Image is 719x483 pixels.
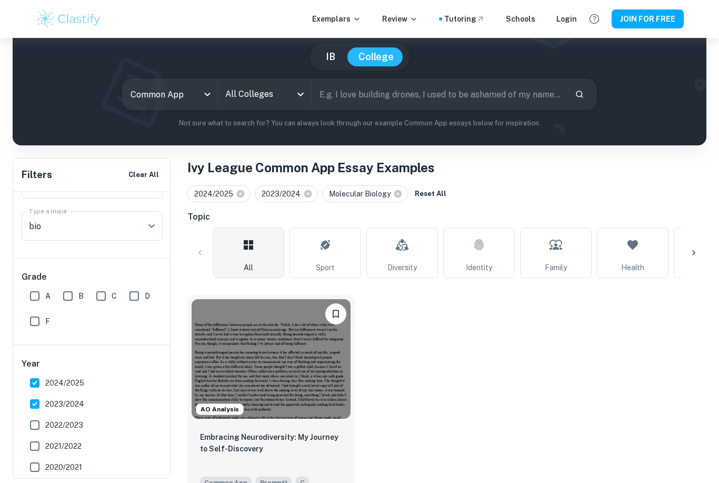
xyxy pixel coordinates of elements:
button: Help and Feedback [585,10,603,28]
span: C [112,290,117,302]
span: Health [621,262,644,273]
h1: Ivy League Common App Essay Examples [187,158,706,177]
button: College [348,47,404,66]
div: Molecular Biology [322,185,408,202]
a: Tutoring [444,13,485,25]
span: A [45,290,51,302]
span: B [78,290,84,302]
h6: Year [22,358,163,370]
h6: Grade [22,271,163,283]
a: Login [556,13,577,25]
input: E.g. I love building drones, I used to be ashamed of my name... [312,80,566,109]
button: Reset All [412,186,449,202]
span: Molecular Biology [329,188,395,200]
div: 2024/2025 [187,185,251,202]
span: AO Analysis [196,405,243,414]
span: Diversity [387,262,417,273]
button: Please log in to bookmark exemplars [325,303,346,324]
p: Not sure what to search for? You can always look through our example Common App essays below for ... [21,118,698,129]
img: Clastify logo [35,8,102,29]
div: 2023/2024 [255,185,318,202]
span: 2023/2024 [262,188,305,200]
label: Type a major [29,206,68,215]
button: Clear All [126,167,162,183]
p: Exemplars [312,13,361,25]
span: 2020/2021 [45,461,82,473]
span: 2023/2024 [45,398,84,410]
span: F [45,316,50,327]
button: Search [571,85,588,103]
button: JOIN FOR FREE [612,9,684,28]
h6: Filters [22,167,52,182]
h6: Topic [187,211,706,223]
span: D [145,290,150,302]
button: Open [144,219,159,233]
button: Open [293,87,308,102]
span: Family [545,262,567,273]
span: 2024/2025 [45,377,84,389]
span: Sport [316,262,335,273]
img: undefined Common App example thumbnail: Embracing Neurodiversity: My Journey to [192,299,351,419]
p: Review [382,13,418,25]
p: Embracing Neurodiversity: My Journey to Self-Discovery [200,431,342,455]
span: Identity [466,262,492,273]
div: Common App [123,80,217,109]
span: 2021/2022 [45,440,82,452]
span: 2024/2025 [194,188,238,200]
span: All [244,262,253,273]
span: 2022/2023 [45,419,83,431]
button: IB [315,47,346,66]
a: Schools [506,13,535,25]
